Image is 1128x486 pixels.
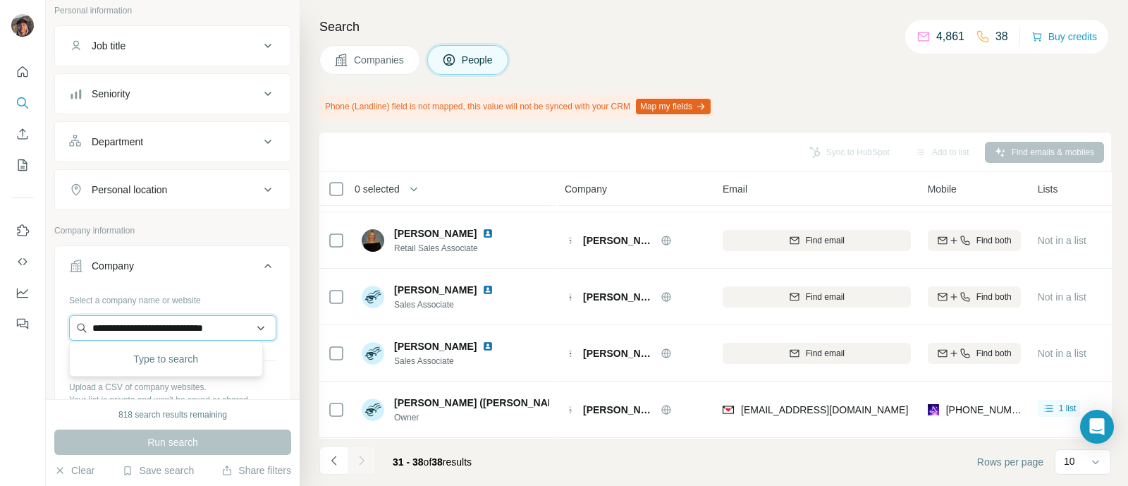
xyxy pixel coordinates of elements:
img: Logo of Alice &amp; Wonder [565,235,576,246]
button: Clear [54,463,94,478]
span: Company [565,182,607,196]
span: Rows per page [977,455,1043,469]
button: Department [55,125,290,159]
button: Save search [122,463,194,478]
button: Company [55,249,290,288]
button: Map my fields [636,99,711,114]
p: 10 [1064,454,1075,468]
button: Quick start [11,59,34,85]
span: of [424,456,432,468]
div: Phone (Landline) field is not mapped, this value will not be synced with your CRM [319,95,713,119]
img: provider wiza logo [928,403,939,417]
span: [PERSON_NAME] &amp; Wonder [583,233,654,248]
img: provider findymail logo [723,403,734,417]
div: Type to search [73,345,259,373]
span: Not in a list [1038,235,1086,246]
span: Lists [1038,182,1058,196]
img: LinkedIn logo [482,341,493,352]
button: My lists [11,152,34,178]
span: [PHONE_NUMBER] [946,404,1035,415]
button: Job title [55,29,290,63]
button: Feedback [11,311,34,336]
span: Find email [806,234,845,247]
button: Share filters [221,463,291,478]
span: Not in a list [1038,291,1086,303]
span: Find both [976,347,1012,360]
p: Your list is private and won't be saved or shared. [69,394,276,406]
span: People [462,53,494,67]
button: Buy credits [1031,27,1097,47]
span: Retail Sales Associate [394,242,510,255]
span: Sales Associate [394,298,510,311]
img: LinkedIn logo [482,284,493,296]
div: Select a company name or website [69,288,276,307]
span: [PERSON_NAME] &amp; Wonder [583,346,654,360]
p: Personal information [54,4,291,17]
span: Sales Associate [394,355,510,367]
button: Find both [928,286,1021,308]
img: Avatar [11,14,34,37]
img: Avatar [362,342,384,365]
div: 818 search results remaining [118,408,227,421]
button: Seniority [55,77,290,111]
p: 4,861 [936,28,964,45]
div: Job title [92,39,125,53]
img: Avatar [362,399,384,421]
span: Mobile [928,182,957,196]
button: Dashboard [11,280,34,305]
img: Logo of Alice &amp; Wonder [565,348,576,359]
span: Companies [354,53,405,67]
span: Find both [976,291,1012,303]
span: Find email [806,347,845,360]
img: Avatar [362,229,384,252]
button: Find email [723,286,911,308]
span: Not in a list [1038,348,1086,359]
div: Department [92,135,143,149]
span: [PERSON_NAME] [394,339,477,353]
button: Find both [928,230,1021,251]
button: Find both [928,343,1021,364]
span: [PERSON_NAME] &amp; Wonder [583,403,654,417]
button: Navigate to previous page [319,446,348,475]
span: results [393,456,472,468]
button: Find email [723,230,911,251]
img: LinkedIn logo [482,228,493,239]
span: Owner [394,411,549,424]
img: Avatar [362,286,384,308]
span: 0 selected [355,182,400,196]
span: [PERSON_NAME] &amp; Wonder [583,290,654,304]
p: Company information [54,224,291,237]
div: Personal location [92,183,167,197]
img: Logo of Alice &amp; Wonder [565,291,576,303]
button: Personal location [55,173,290,207]
img: Logo of Alice &amp; Wonder [565,404,576,415]
span: [PERSON_NAME] [394,283,477,297]
span: Email [723,182,747,196]
span: [PERSON_NAME] [394,226,477,241]
span: [EMAIL_ADDRESS][DOMAIN_NAME] [741,404,908,415]
button: Find email [723,343,911,364]
span: [PERSON_NAME] ([PERSON_NAME]) [PERSON_NAME] [394,396,654,410]
button: Search [11,90,34,116]
span: Find email [806,291,845,303]
span: 31 - 38 [393,456,424,468]
h4: Search [319,17,1111,37]
div: Company [92,259,134,273]
span: 1 list [1059,402,1077,415]
button: Enrich CSV [11,121,34,147]
p: 38 [995,28,1008,45]
div: Seniority [92,87,130,101]
p: Upload a CSV of company websites. [69,381,276,394]
span: 38 [431,456,443,468]
span: Find both [976,234,1012,247]
button: Use Surfe on LinkedIn [11,218,34,243]
div: Open Intercom Messenger [1080,410,1114,444]
button: Use Surfe API [11,249,34,274]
